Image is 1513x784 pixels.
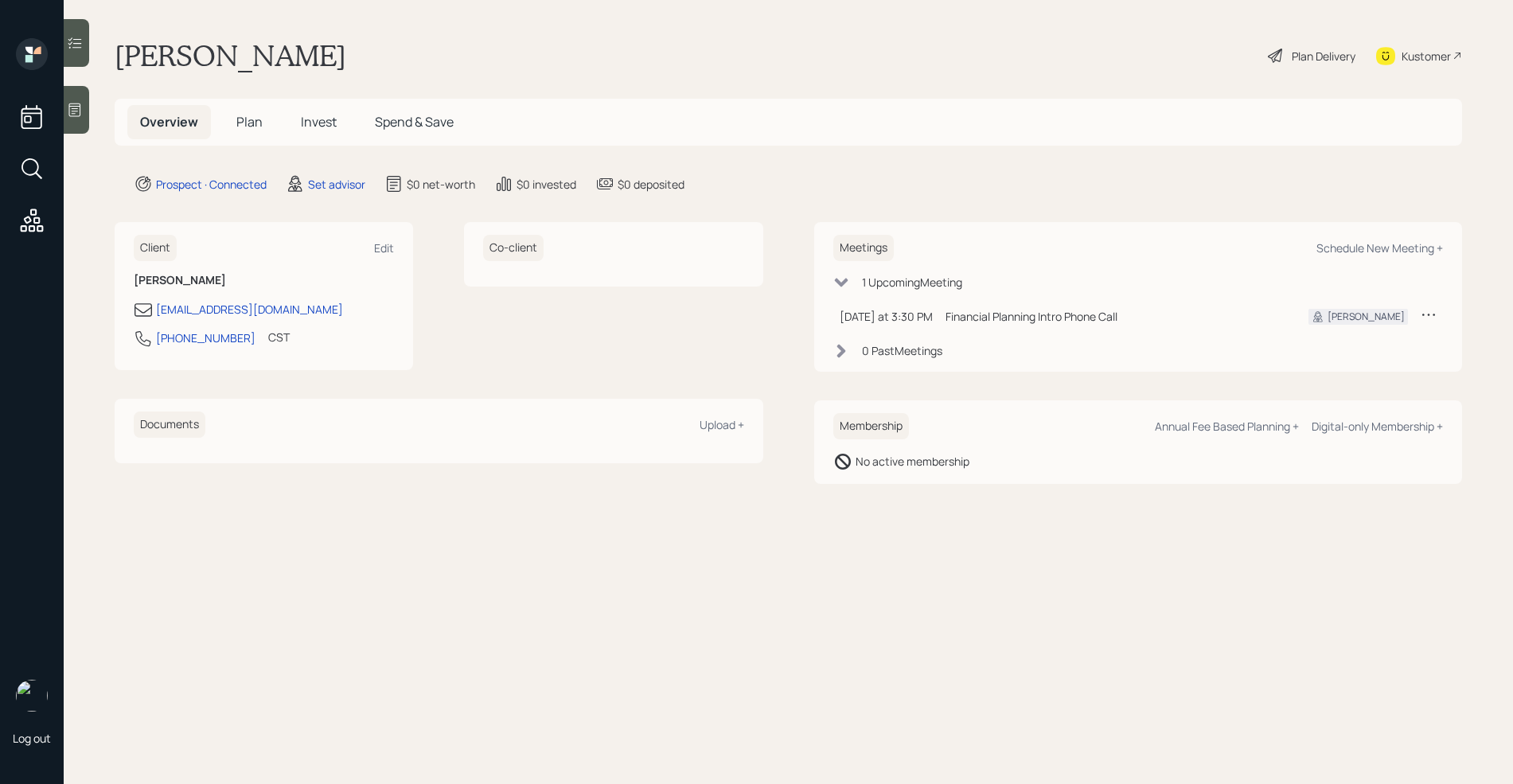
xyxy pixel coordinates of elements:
div: [PERSON_NAME] [1328,310,1405,324]
div: Log out [13,731,51,746]
span: Invest [301,113,337,131]
div: Upload + [700,417,744,432]
div: 1 Upcoming Meeting [862,274,962,291]
span: Plan [236,113,263,131]
div: Schedule New Meeting + [1316,240,1443,255]
h6: Membership [833,413,909,439]
div: [PHONE_NUMBER] [156,330,255,346]
div: Set advisor [308,176,365,193]
div: CST [268,329,290,345]
div: [DATE] at 3:30 PM [840,308,933,325]
h6: [PERSON_NAME] [134,274,394,287]
div: Edit [374,240,394,255]
div: Annual Fee Based Planning + [1155,419,1299,434]
div: Plan Delivery [1292,48,1355,64]
div: Digital-only Membership + [1312,419,1443,434]
div: Prospect · Connected [156,176,267,193]
div: $0 deposited [618,176,684,193]
h6: Client [134,235,177,261]
h6: Documents [134,412,205,438]
div: Financial Planning Intro Phone Call [946,308,1284,325]
span: Overview [140,113,198,131]
div: [EMAIL_ADDRESS][DOMAIN_NAME] [156,301,343,318]
div: $0 invested [517,176,576,193]
h6: Meetings [833,235,894,261]
div: 0 Past Meeting s [862,342,942,359]
div: No active membership [856,453,969,470]
h1: [PERSON_NAME] [115,38,346,73]
div: $0 net-worth [407,176,475,193]
span: Spend & Save [375,113,454,131]
img: retirable_logo.png [16,680,48,712]
div: Kustomer [1402,48,1451,64]
h6: Co-client [483,235,544,261]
